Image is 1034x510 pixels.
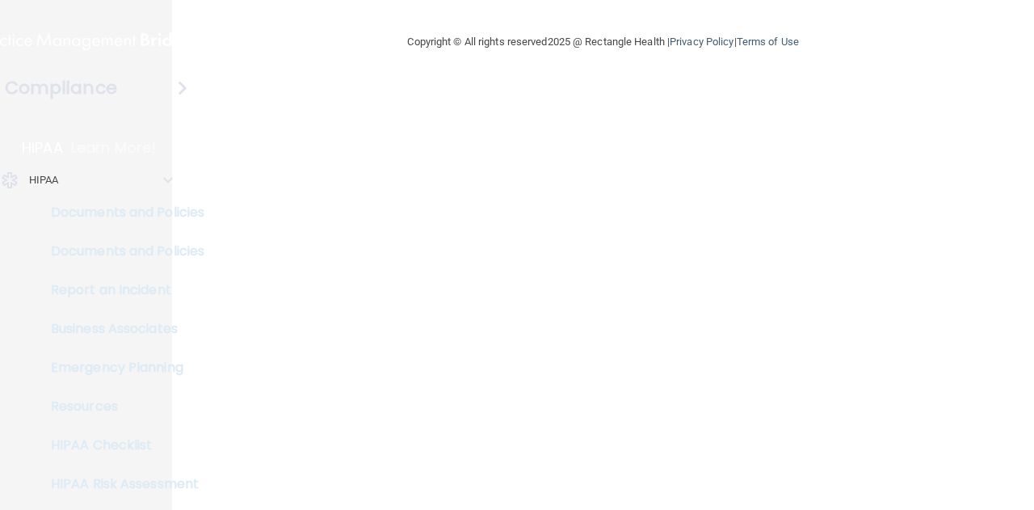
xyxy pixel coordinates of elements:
[737,36,799,48] a: Terms of Use
[670,36,733,48] a: Privacy Policy
[11,360,231,376] p: Emergency Planning
[71,138,157,158] p: Learn More!
[11,321,231,337] p: Business Associates
[11,243,231,259] p: Documents and Policies
[11,204,231,221] p: Documents and Policies
[5,77,117,99] h4: Compliance
[11,398,231,415] p: Resources
[309,16,898,68] div: Copyright © All rights reserved 2025 @ Rectangle Health | |
[22,138,63,158] p: HIPAA
[11,282,231,298] p: Report an Incident
[11,476,231,492] p: HIPAA Risk Assessment
[29,171,59,190] p: HIPAA
[11,437,231,453] p: HIPAA Checklist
